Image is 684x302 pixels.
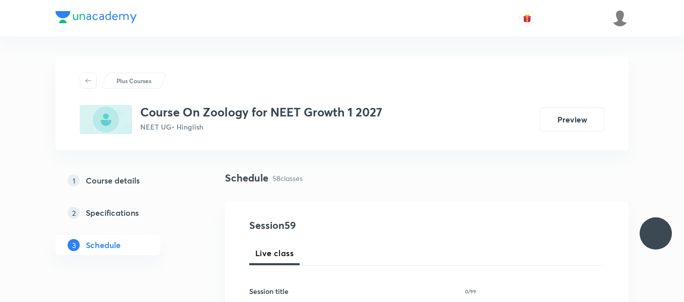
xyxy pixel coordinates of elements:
[272,173,303,184] p: 58 classes
[140,105,382,119] h3: Course On Zoology for NEET Growth 1 2027
[55,11,137,26] a: Company Logo
[86,239,121,251] h5: Schedule
[650,227,662,239] img: ttu
[519,10,535,26] button: avatar
[55,203,193,223] a: 2Specifications
[55,170,193,191] a: 1Course details
[611,10,629,27] img: aadi Shukla
[55,11,137,23] img: Company Logo
[255,247,294,259] span: Live class
[140,122,382,132] p: NEET UG • Hinglish
[540,107,604,132] button: Preview
[249,218,433,233] h4: Session 59
[225,170,268,186] h4: Schedule
[68,174,80,187] p: 1
[68,239,80,251] p: 3
[249,286,289,296] h6: Session title
[86,174,140,187] h5: Course details
[117,76,151,85] p: Plus Courses
[68,207,80,219] p: 2
[86,207,139,219] h5: Specifications
[465,289,476,294] p: 0/99
[523,14,532,23] img: avatar
[80,105,132,134] img: 50E67569-C74C-44D7-8CCC-A54CBD9F0770_plus.png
